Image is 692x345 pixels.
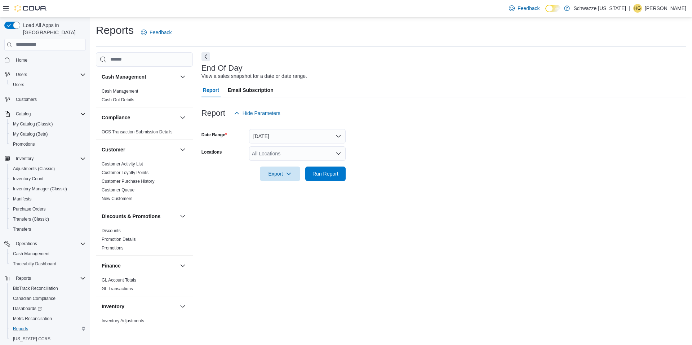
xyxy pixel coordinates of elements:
button: Manifests [7,194,89,204]
a: Purchase Orders [10,205,49,213]
button: Discounts & Promotions [178,212,187,221]
button: Finance [178,261,187,270]
span: Metrc Reconciliation [13,316,52,322]
button: Run Report [305,167,346,181]
span: GL Account Totals [102,277,136,283]
button: Inventory Count [7,174,89,184]
span: Adjustments (Classic) [10,164,86,173]
span: Transfers [13,226,31,232]
a: Inventory Adjustments [102,318,144,323]
button: Cash Management [102,73,177,80]
a: Customers [13,95,40,104]
button: Users [7,80,89,90]
span: Inventory Manager (Classic) [10,185,86,193]
a: Dashboards [10,304,45,313]
span: Cash Management [13,251,49,257]
span: Transfers [10,225,86,234]
span: My Catalog (Classic) [13,121,53,127]
button: Reports [13,274,34,283]
input: Dark Mode [545,5,560,12]
a: Manifests [10,195,34,203]
h3: Discounts & Promotions [102,213,160,220]
button: Discounts & Promotions [102,213,177,220]
div: Cash Management [96,87,193,107]
span: Hide Parameters [243,110,280,117]
span: Transfers (Classic) [10,215,86,224]
button: Cash Management [7,249,89,259]
span: Promotions [13,141,35,147]
span: Catalog [13,110,86,118]
button: Users [13,70,30,79]
span: Adjustments (Classic) [13,166,55,172]
button: Adjustments (Classic) [7,164,89,174]
a: Discounts [102,228,121,233]
a: OCS Transaction Submission Details [102,129,173,134]
button: Operations [1,239,89,249]
a: Cash Out Details [102,97,134,102]
span: Dashboards [13,306,42,311]
h3: End Of Day [201,64,243,72]
h3: Finance [102,262,121,269]
span: OCS Transaction Submission Details [102,129,173,135]
span: Customers [16,97,37,102]
button: Compliance [102,114,177,121]
span: Promotions [10,140,86,149]
button: Export [260,167,300,181]
span: HG [634,4,641,13]
a: Customer Activity List [102,162,143,167]
button: Inventory Manager (Classic) [7,184,89,194]
a: My Catalog (Beta) [10,130,51,138]
p: | [629,4,630,13]
span: Users [13,70,86,79]
button: Inventory [102,303,177,310]
span: My Catalog (Beta) [10,130,86,138]
span: Customer Loyalty Points [102,170,148,176]
span: Traceabilty Dashboard [10,260,86,268]
button: Reports [7,324,89,334]
a: Cash Management [10,249,52,258]
div: Hunter Grundman [633,4,642,13]
a: Cash Management [102,89,138,94]
div: Compliance [96,128,193,139]
a: BioTrack Reconciliation [10,284,61,293]
button: Reports [1,273,89,283]
h3: Cash Management [102,73,146,80]
button: Users [1,70,89,80]
span: Cash Out Details [102,97,134,103]
span: Purchase Orders [13,206,46,212]
a: Users [10,80,27,89]
button: Customer [102,146,177,153]
button: [US_STATE] CCRS [7,334,89,344]
a: Inventory Count [10,174,46,183]
a: Dashboards [7,304,89,314]
div: Customer [96,160,193,206]
span: Inventory Count [13,176,44,182]
span: Washington CCRS [10,335,86,343]
span: Promotions [102,245,124,251]
span: Run Report [312,170,338,177]
span: Inventory [16,156,34,162]
button: Compliance [178,113,187,122]
span: Dashboards [10,304,86,313]
span: Promotion Details [102,236,136,242]
button: Cash Management [178,72,187,81]
button: Promotions [7,139,89,149]
a: Metrc Reconciliation [10,314,55,323]
span: New Customers [102,196,132,202]
span: GL Transactions [102,286,133,292]
span: BioTrack Reconciliation [13,286,58,291]
button: Purchase Orders [7,204,89,214]
button: My Catalog (Classic) [7,119,89,129]
span: Inventory Manager (Classic) [13,186,67,192]
span: [US_STATE] CCRS [13,336,50,342]
a: GL Account Totals [102,278,136,283]
h3: Compliance [102,114,130,121]
span: Load All Apps in [GEOGRAPHIC_DATA] [20,22,86,36]
img: Cova [14,5,47,12]
span: Email Subscription [228,83,274,97]
span: Reports [10,324,86,333]
h3: Inventory [102,303,124,310]
a: Adjustments (Classic) [10,164,58,173]
a: Home [13,56,30,65]
button: Transfers (Classic) [7,214,89,224]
